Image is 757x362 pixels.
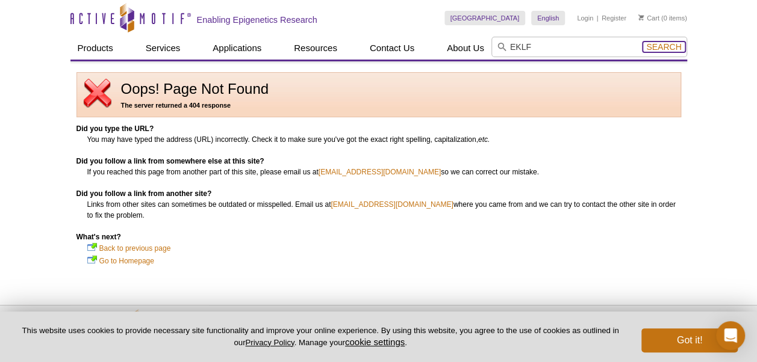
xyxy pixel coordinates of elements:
[363,37,422,60] a: Contact Us
[87,199,681,221] dd: Links from other sites can sometimes be outdated or misspelled. Email us at where you came from a...
[638,14,659,22] a: Cart
[205,37,269,60] a: Applications
[83,79,112,108] img: page not found
[87,167,681,177] dd: If you reached this page from another part of this site, please email us at so we can correct our...
[491,37,687,57] input: Keyword, Cat. No.
[287,37,344,60] a: Resources
[70,305,209,354] img: Active Motif,
[87,134,681,145] dd: You may have typed the address (URL) incorrectly. Check it to make sure you've got the exact righ...
[83,100,674,111] h5: The server returned a 404 response
[345,337,405,347] button: cookie settings
[597,11,599,25] li: |
[444,11,526,25] a: [GEOGRAPHIC_DATA]
[638,14,644,20] img: Your Cart
[646,42,681,52] span: Search
[641,328,738,352] button: Got it!
[319,167,441,177] a: [EMAIL_ADDRESS][DOMAIN_NAME]
[70,37,120,60] a: Products
[245,338,294,347] a: Privacy Policy
[99,255,154,267] a: Go to Homepage
[440,37,491,60] a: About Us
[76,188,681,199] dt: Did you follow a link from another site?
[577,14,593,22] a: Login
[716,321,745,350] div: Open Intercom Messenger
[638,11,687,25] li: (0 items)
[76,232,681,242] dt: What's next?
[478,135,490,144] em: etc.
[76,123,681,134] dt: Did you type the URL?
[331,199,453,210] a: [EMAIL_ADDRESS][DOMAIN_NAME]
[602,14,626,22] a: Register
[76,156,681,167] dt: Did you follow a link from somewhere else at this site?
[139,37,188,60] a: Services
[643,41,685,52] button: Search
[19,325,621,348] p: This website uses cookies to provide necessary site functionality and improve your online experie...
[83,81,674,97] h1: Oops! Page Not Found
[197,14,317,25] h2: Enabling Epigenetics Research
[531,11,565,25] a: English
[99,242,171,254] a: Back to previous page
